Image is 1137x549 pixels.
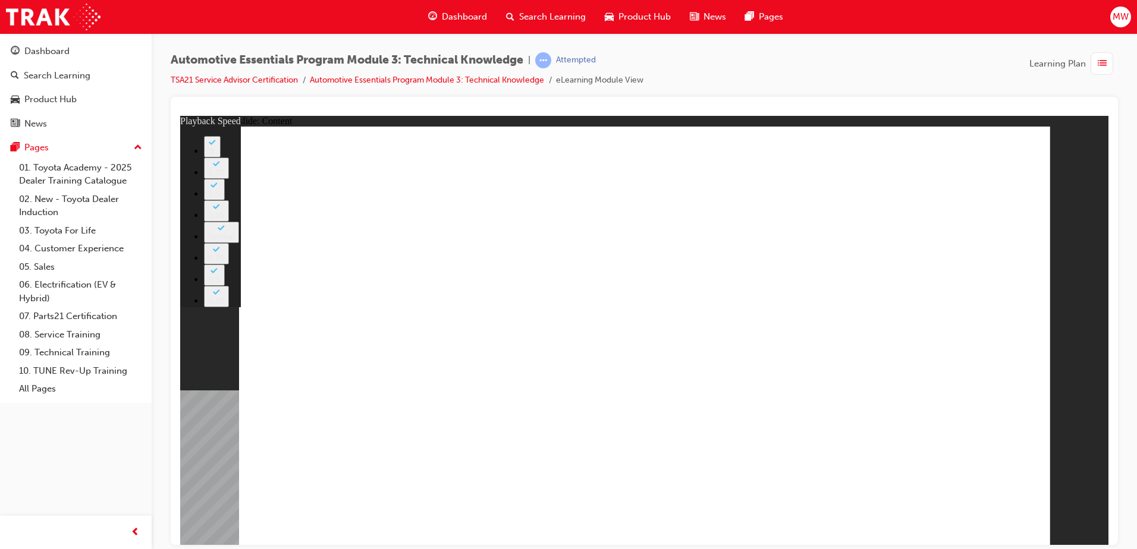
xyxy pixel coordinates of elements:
[595,5,680,29] a: car-iconProduct Hub
[1113,10,1129,24] span: MW
[11,94,20,105] span: car-icon
[134,140,142,156] span: up-icon
[14,159,147,190] a: 01. Toyota Academy - 2025 Dealer Training Catalogue
[14,239,147,258] a: 04. Customer Experience
[605,10,614,24] span: car-icon
[1110,7,1131,27] button: MW
[11,143,20,153] span: pages-icon
[497,5,595,29] a: search-iconSearch Learning
[14,307,147,326] a: 07. Parts21 Certification
[24,141,49,154] div: Pages
[5,89,147,111] a: Product Hub
[11,119,20,130] span: news-icon
[556,55,596,66] div: Attempted
[14,326,147,344] a: 08. Service Training
[24,69,90,83] div: Search Learning
[419,5,497,29] a: guage-iconDashboard
[11,71,19,81] span: search-icon
[736,5,793,29] a: pages-iconPages
[24,45,70,58] div: Dashboard
[14,380,147,398] a: All Pages
[5,40,147,62] a: Dashboard
[556,74,643,87] li: eLearning Module View
[703,10,726,24] span: News
[24,93,77,106] div: Product Hub
[171,75,298,85] a: TSA21 Service Advisor Certification
[14,222,147,240] a: 03. Toyota For Life
[5,38,147,137] button: DashboardSearch LearningProduct HubNews
[428,10,437,24] span: guage-icon
[1098,56,1107,71] span: list-icon
[5,113,147,135] a: News
[5,137,147,159] button: Pages
[5,65,147,87] a: Search Learning
[171,53,523,67] span: Automotive Essentials Program Module 3: Technical Knowledge
[535,52,551,68] span: learningRecordVerb_ATTEMPT-icon
[506,10,514,24] span: search-icon
[618,10,671,24] span: Product Hub
[442,10,487,24] span: Dashboard
[14,258,147,276] a: 05. Sales
[1029,52,1118,75] button: Learning Plan
[519,10,586,24] span: Search Learning
[11,46,20,57] span: guage-icon
[14,343,147,362] a: 09. Technical Training
[310,75,544,85] a: Automotive Essentials Program Module 3: Technical Knowledge
[6,4,100,30] img: Trak
[745,10,754,24] span: pages-icon
[24,117,47,131] div: News
[14,276,147,307] a: 06. Electrification (EV & Hybrid)
[14,362,147,380] a: 10. TUNE Rev-Up Training
[680,5,736,29] a: news-iconNews
[690,10,699,24] span: news-icon
[759,10,783,24] span: Pages
[1029,57,1086,71] span: Learning Plan
[131,525,140,540] span: prev-icon
[14,190,147,222] a: 02. New - Toyota Dealer Induction
[528,53,530,67] span: |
